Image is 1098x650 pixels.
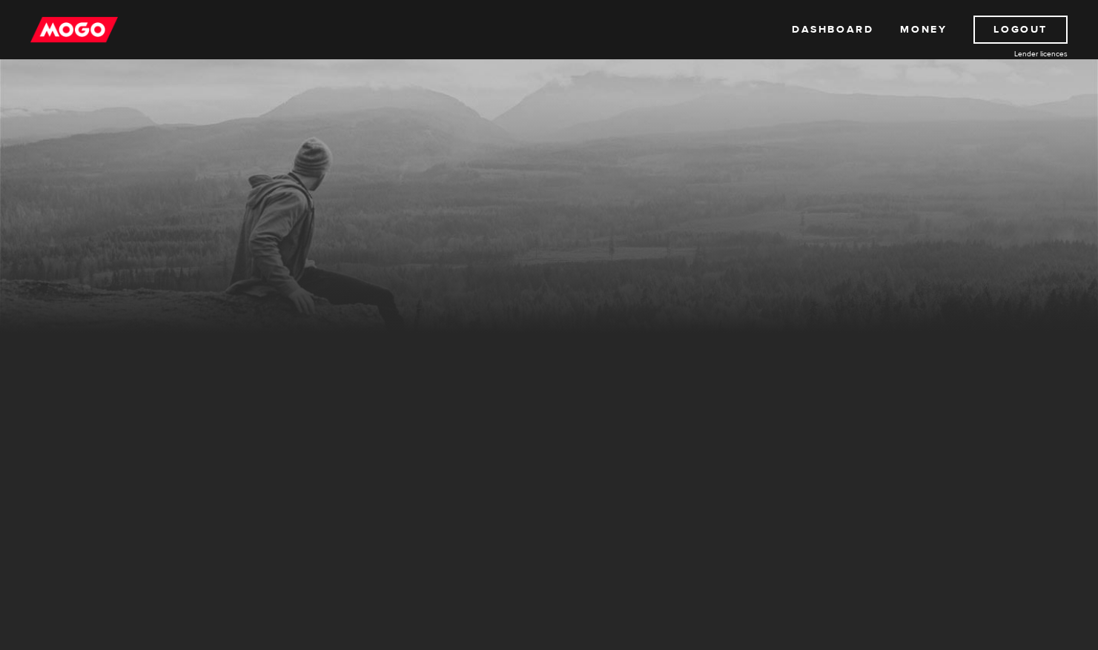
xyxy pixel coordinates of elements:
[973,16,1068,44] a: Logout
[900,16,947,44] a: Money
[30,16,118,44] img: mogo_logo-11ee424be714fa7cbb0f0f49df9e16ec.png
[956,48,1068,59] a: Lender licences
[792,16,873,44] a: Dashboard
[86,172,1013,203] h1: MogoMoney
